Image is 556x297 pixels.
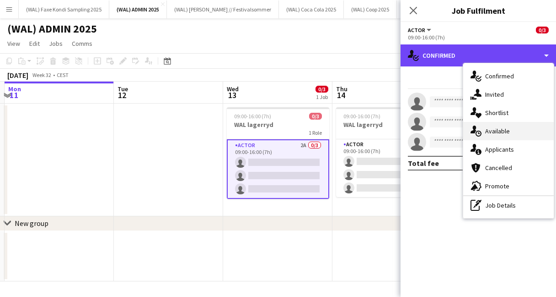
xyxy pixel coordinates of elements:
app-card-role: Actor2A0/309:00-16:00 (7h) [227,139,329,199]
button: (WAL) ADMIN 2025 [109,0,167,18]
div: Shortlist [463,104,554,122]
span: Edit [29,39,40,48]
button: (WAL) [PERSON_NAME] // Festivalsommer [167,0,279,18]
span: Thu [336,85,347,93]
div: CEST [57,71,69,78]
div: Cancelled [463,159,554,177]
a: Edit [26,38,43,49]
span: 1 Role [309,129,322,136]
span: 09:00-16:00 (7h) [343,113,380,120]
span: 13 [225,90,239,100]
h3: Job Fulfilment [401,5,556,16]
span: Wed [227,85,239,93]
button: Actor [408,27,433,33]
span: 11 [7,90,21,100]
div: New group [15,219,48,228]
div: Confirmed [463,67,554,85]
div: [DATE] [7,71,28,80]
app-job-card: 09:00-16:00 (7h)0/3WAL lagerryd1 RoleActor2A0/309:00-16:00 (7h) [227,107,329,199]
span: Week 32 [30,71,53,78]
span: 0/3 [309,113,322,120]
h3: WAL lagerryd [336,121,438,129]
button: (WAL) Faxe Kondi Sampling 2025 [19,0,109,18]
app-card-role: Actor2A0/309:00-16:00 (7h) [336,139,438,197]
span: Actor [408,27,425,33]
span: 09:00-16:00 (7h) [234,113,271,120]
div: Job Details [463,196,554,214]
span: Jobs [49,39,63,48]
span: Tue [118,85,128,93]
a: Jobs [45,38,66,49]
span: 0/3 [536,27,549,33]
div: Applicants [463,140,554,159]
span: 12 [116,90,128,100]
span: 0/3 [315,86,328,93]
a: Comms [68,38,96,49]
div: Available [463,122,554,140]
div: Promote [463,177,554,195]
div: 09:00-16:00 (7h) [408,34,549,41]
div: Total fee [408,159,439,168]
div: 1 Job [316,93,328,100]
div: Invited [463,85,554,104]
app-job-card: 09:00-16:00 (7h)0/3WAL lagerryd1 RoleActor2A0/309:00-16:00 (7h) [336,107,438,197]
button: (WAL) Coca Cola 2025 [279,0,344,18]
div: Confirmed [401,44,556,66]
span: Comms [72,39,92,48]
button: (WAL) Coop 2025 [344,0,397,18]
h1: (WAL) ADMIN 2025 [7,22,97,36]
span: View [7,39,20,48]
a: View [4,38,24,49]
span: Mon [8,85,21,93]
h3: WAL lagerryd [227,121,329,129]
span: 14 [335,90,347,100]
